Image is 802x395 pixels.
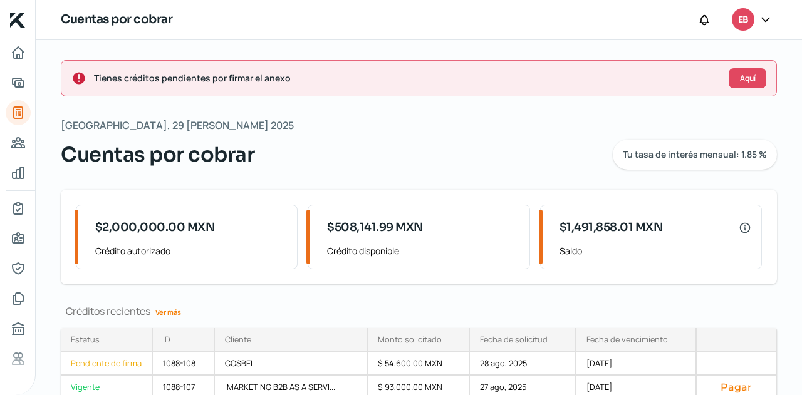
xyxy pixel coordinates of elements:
[6,256,31,281] a: Representantes
[6,286,31,311] a: Documentos
[61,116,294,135] span: [GEOGRAPHIC_DATA], 29 [PERSON_NAME] 2025
[623,150,767,159] span: Tu tasa de interés mensual: 1.85 %
[61,352,153,376] a: Pendiente de firma
[378,334,442,345] div: Monto solicitado
[738,13,748,28] span: EB
[94,70,719,86] span: Tienes créditos pendientes por firmar el anexo
[740,74,756,82] span: Aquí
[327,243,519,259] span: Crédito disponible
[95,219,216,236] span: $2,000,000.00 MXN
[61,140,254,170] span: Cuentas por cobrar
[6,130,31,155] a: Pago a proveedores
[6,346,31,371] a: Referencias
[6,40,31,65] a: Inicio
[225,334,251,345] div: Cliente
[368,352,471,376] div: $ 54,600.00 MXN
[163,334,170,345] div: ID
[470,352,576,376] div: 28 ago, 2025
[729,68,766,88] button: Aquí
[560,243,751,259] span: Saldo
[61,304,777,318] div: Créditos recientes
[6,196,31,221] a: Mi contrato
[480,334,548,345] div: Fecha de solicitud
[71,334,100,345] div: Estatus
[215,352,368,376] div: COSBEL
[6,160,31,185] a: Mis finanzas
[6,316,31,341] a: Buró de crédito
[6,226,31,251] a: Información general
[61,11,172,29] h1: Cuentas por cobrar
[153,352,215,376] div: 1088-108
[6,100,31,125] a: Tus créditos
[6,70,31,95] a: Adelantar facturas
[576,352,697,376] div: [DATE]
[150,302,186,322] a: Ver más
[327,219,424,236] span: $508,141.99 MXN
[560,219,664,236] span: $1,491,858.01 MXN
[586,334,668,345] div: Fecha de vencimiento
[95,243,287,259] span: Crédito autorizado
[707,381,766,393] button: Pagar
